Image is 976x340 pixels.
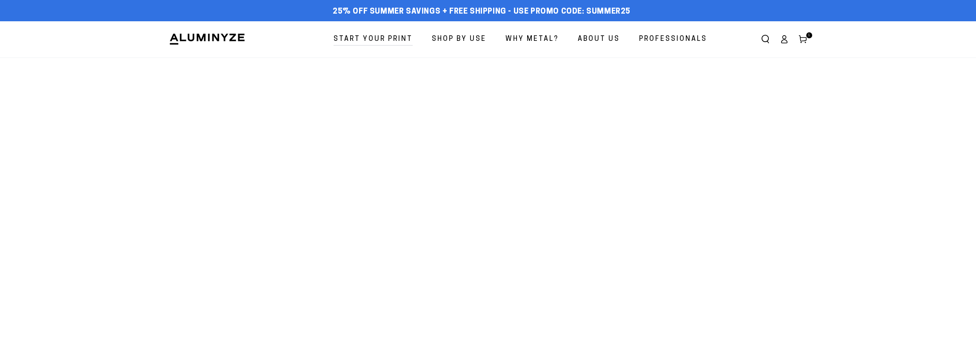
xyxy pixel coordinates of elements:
img: Aluminyze [169,33,245,46]
span: Why Metal? [505,33,559,46]
summary: Search our site [756,30,775,49]
a: Professionals [633,28,713,51]
span: About Us [578,33,620,46]
span: 25% off Summer Savings + Free Shipping - Use Promo Code: SUMMER25 [333,7,631,17]
a: About Us [571,28,626,51]
span: Shop By Use [432,33,486,46]
a: Why Metal? [499,28,565,51]
a: Shop By Use [425,28,493,51]
span: Start Your Print [334,33,413,46]
a: Start Your Print [327,28,419,51]
span: Professionals [639,33,707,46]
span: 1 [808,32,810,38]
